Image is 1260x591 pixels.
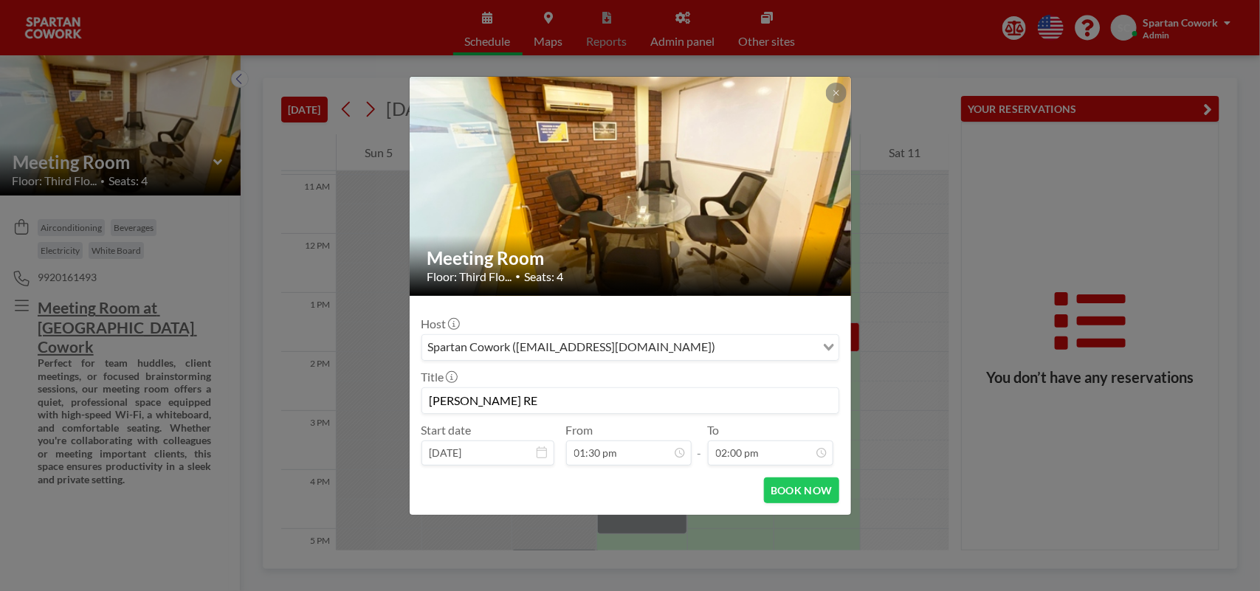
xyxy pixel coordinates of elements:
label: Start date [421,423,472,438]
label: To [708,423,720,438]
label: Title [421,370,456,384]
div: Search for option [422,335,839,360]
img: 537.jpg [410,20,853,352]
span: Seats: 4 [525,269,564,284]
span: • [516,271,521,282]
input: Spartan's reservation [422,388,839,413]
input: Search for option [720,338,814,357]
button: BOOK NOW [764,477,839,503]
label: Host [421,317,458,331]
h2: Meeting Room [427,247,835,269]
span: Spartan Cowork ([EMAIL_ADDRESS][DOMAIN_NAME]) [425,338,719,357]
span: - [698,428,702,460]
span: Floor: Third Flo... [427,269,512,284]
label: From [566,423,593,438]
